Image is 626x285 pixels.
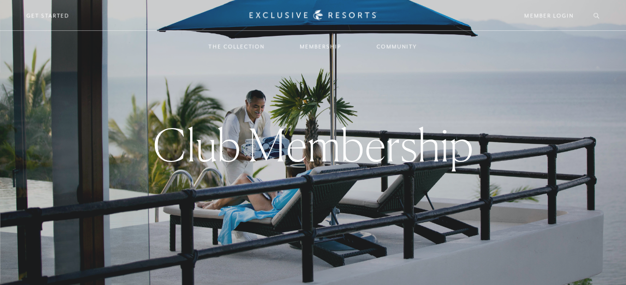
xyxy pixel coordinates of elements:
h1: Club Membership [153,123,474,167]
a: The Collection [199,32,275,61]
a: Member Login [524,11,574,20]
a: Community [367,32,427,61]
a: Membership [290,32,352,61]
a: Get Started [26,11,70,20]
